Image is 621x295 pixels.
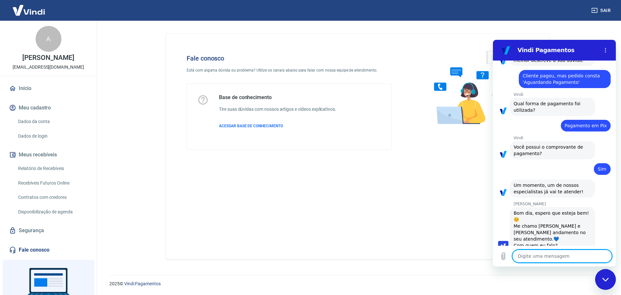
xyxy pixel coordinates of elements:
button: Meus recebíveis [8,148,89,162]
iframe: Janela de mensagens [493,40,616,267]
button: Sair [590,5,613,17]
a: ACESSAR BASE DE CONHECIMENTO [219,123,336,129]
h6: Tire suas dúvidas com nossos artigos e vídeos explicativos. [219,106,336,113]
img: Vindi [8,0,50,20]
a: Relatório de Recebíveis [16,162,89,175]
p: [PERSON_NAME] [22,54,74,61]
div: A [36,26,61,52]
a: Fale conosco [8,243,89,257]
h5: Base de conhecimento [219,94,336,101]
a: Dados da conta [16,115,89,128]
span: ACESSAR BASE DE CONHECIMENTO [219,124,283,128]
img: Fale conosco [421,44,519,130]
a: Início [8,81,89,96]
a: Contratos com credores [16,191,89,204]
p: 2025 © [109,280,605,287]
a: Disponibilização de agenda [16,205,89,219]
a: Dados de login [16,130,89,143]
button: Meu cadastro [8,101,89,115]
p: [EMAIL_ADDRESS][DOMAIN_NAME] [13,64,84,71]
h4: Fale conosco [187,54,392,62]
iframe: Botão para abrir a janela de mensagens, conversa em andamento [595,269,616,290]
a: Segurança [8,223,89,238]
a: Recebíveis Futuros Online [16,176,89,190]
p: Está com alguma dúvida ou problema? Utilize os canais abaixo para falar com nossa equipe de atend... [187,67,392,73]
a: Vindi Pagamentos [124,281,161,286]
